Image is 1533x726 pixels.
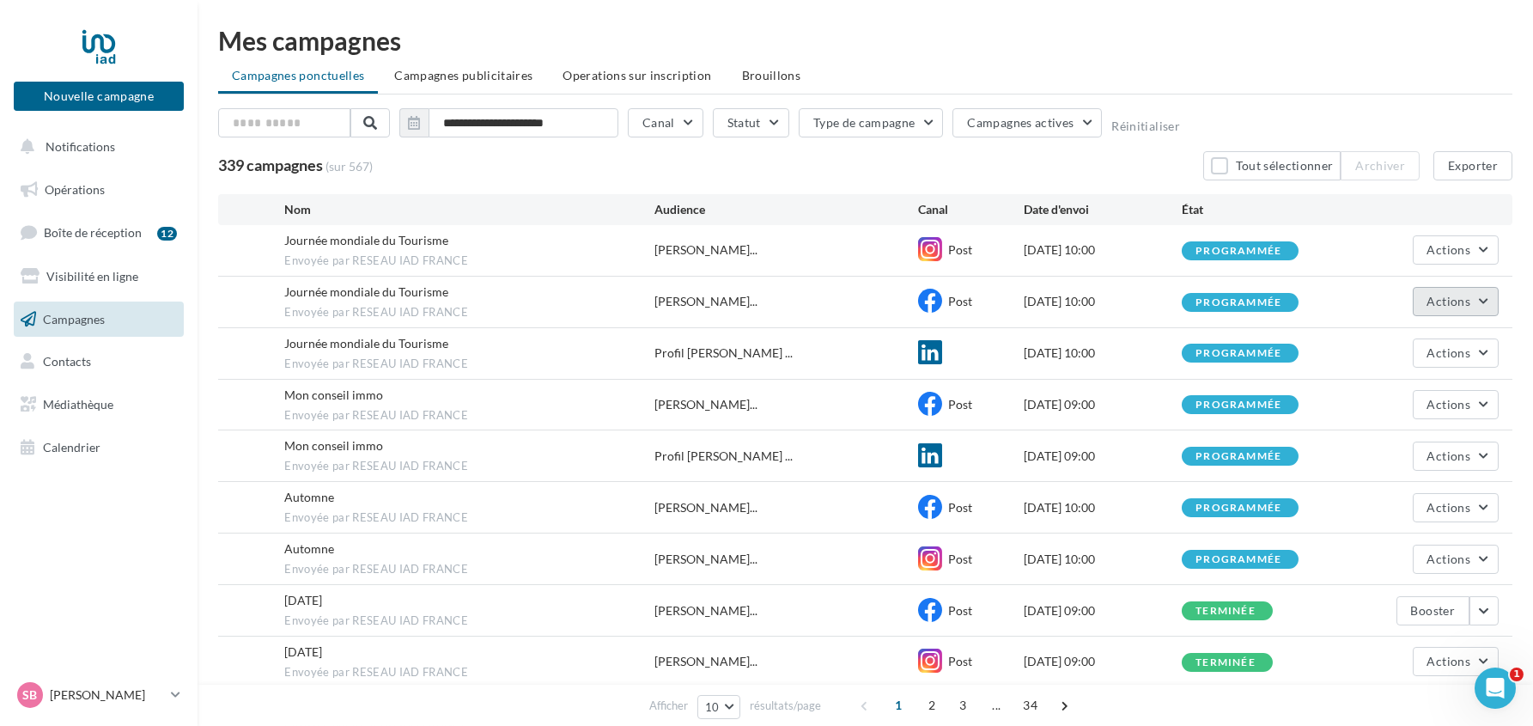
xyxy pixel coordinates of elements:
div: programmée [1195,297,1281,308]
span: Journée mondiale du Tourisme [284,233,448,247]
span: 1 [1510,668,1524,681]
button: Actions [1413,287,1499,316]
span: Actions [1427,654,1470,668]
a: Contacts [10,344,187,380]
span: Envoyée par RESEAU IAD FRANCE [284,510,654,526]
span: Contacts [43,354,91,369]
div: Date d'envoi [1024,201,1182,218]
button: Actions [1413,647,1499,676]
span: Envoyée par RESEAU IAD FRANCE [284,408,654,424]
a: Campagnes [10,302,187,338]
span: Envoyée par RESEAU IAD FRANCE [284,562,654,577]
span: Envoyée par RESEAU IAD FRANCE [284,665,654,680]
span: Post [948,654,972,668]
span: Journée du patrimoine [284,593,322,607]
div: Audience [654,201,918,218]
span: Actions [1427,500,1470,515]
div: programmée [1195,503,1281,514]
span: Post [948,294,972,308]
span: SB [23,686,38,704]
span: Médiathèque [43,397,113,412]
span: [PERSON_NAME]... [654,551,757,568]
div: [DATE] 09:00 [1024,396,1182,413]
button: Canal [628,108,703,137]
span: Envoyée par RESEAU IAD FRANCE [284,305,654,320]
span: 3 [949,692,976,719]
span: Journée du patrimoine [284,644,322,659]
span: ... [982,692,1010,719]
span: 10 [705,700,720,714]
a: Médiathèque [10,387,187,423]
div: [DATE] 10:00 [1024,345,1182,362]
span: Visibilité en ligne [46,269,138,284]
span: Operations sur inscription [563,68,711,82]
button: Archiver [1341,151,1420,180]
div: Nom [284,201,654,218]
button: Actions [1413,493,1499,522]
div: [DATE] 09:00 [1024,602,1182,619]
span: Afficher [649,698,688,714]
span: 1 [885,692,912,719]
span: 34 [1016,692,1044,719]
span: Mon conseil immo [284,438,383,453]
span: Actions [1427,294,1470,308]
span: Campagnes [43,311,105,326]
span: Actions [1427,448,1470,463]
button: Actions [1413,442,1499,471]
span: Envoyée par RESEAU IAD FRANCE [284,357,654,372]
span: [PERSON_NAME]... [654,241,757,259]
span: Journée mondiale du Tourisme [284,284,448,299]
span: Actions [1427,345,1470,360]
div: [DATE] 10:00 [1024,499,1182,516]
button: Nouvelle campagne [14,82,184,111]
span: [PERSON_NAME]... [654,499,757,516]
div: Mes campagnes [218,27,1512,53]
span: Post [948,397,972,412]
p: [PERSON_NAME] [50,686,164,704]
button: Actions [1413,545,1499,574]
div: terminée [1195,606,1256,617]
span: Boîte de réception [44,225,142,240]
div: [DATE] 09:00 [1024,448,1182,465]
span: 2 [918,692,946,719]
a: Visibilité en ligne [10,259,187,295]
button: Exporter [1433,151,1512,180]
span: Envoyée par RESEAU IAD FRANCE [284,613,654,629]
span: [PERSON_NAME]... [654,653,757,670]
div: programmée [1195,246,1281,257]
button: Actions [1413,339,1499,368]
a: Opérations [10,172,187,208]
a: Boîte de réception12 [10,214,187,251]
span: Opérations [45,182,105,197]
a: Calendrier [10,430,187,466]
div: [DATE] 10:00 [1024,293,1182,310]
div: terminée [1195,657,1256,668]
span: [PERSON_NAME]... [654,293,757,310]
span: Profil [PERSON_NAME] ... [654,448,793,465]
button: Notifications [10,129,180,165]
iframe: Intercom live chat [1475,668,1516,709]
div: programmée [1195,451,1281,462]
span: Notifications [46,139,115,154]
span: Actions [1427,397,1470,412]
span: Post [948,242,972,257]
span: Envoyée par RESEAU IAD FRANCE [284,459,654,474]
span: Profil [PERSON_NAME] ... [654,345,793,362]
div: [DATE] 09:00 [1024,653,1182,670]
span: Envoyée par RESEAU IAD FRANCE [284,253,654,269]
span: Calendrier [43,440,100,455]
span: Post [948,552,972,566]
div: programmée [1195,400,1281,411]
div: État [1182,201,1340,218]
span: Automne [284,541,334,556]
button: Campagnes actives [952,108,1102,137]
span: Brouillons [742,68,801,82]
div: [DATE] 10:00 [1024,241,1182,259]
button: Type de campagne [799,108,944,137]
span: Journée mondiale du Tourisme [284,336,448,351]
span: Campagnes publicitaires [394,68,532,82]
div: programmée [1195,554,1281,565]
div: Canal [918,201,1024,218]
div: 12 [157,227,177,241]
button: Tout sélectionner [1203,151,1341,180]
